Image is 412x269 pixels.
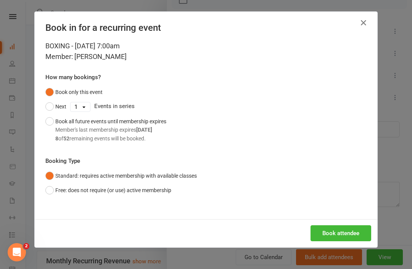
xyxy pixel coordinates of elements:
[45,156,80,166] label: Booking Type
[55,134,166,143] div: of remaining events will be booked.
[45,169,197,183] button: Standard: requires active membership with available classes
[45,99,367,114] div: Events in series
[45,73,101,82] label: How many bookings?
[55,126,166,134] div: Member's last membership expires
[55,135,58,142] strong: 8
[8,243,26,261] iframe: Intercom live chat
[23,243,29,249] span: 2
[45,85,103,99] button: Book only this event
[63,135,69,142] strong: 52
[45,22,367,33] h4: Book in for a recurring event
[45,114,166,146] button: Book all future events until membership expiresMember's last membership expires[DATE]8of52remaini...
[357,17,370,29] button: Close
[136,127,152,133] strong: [DATE]
[45,41,367,62] div: BOXING - [DATE] 7:00am Member: [PERSON_NAME]
[311,225,371,241] button: Book attendee
[55,117,166,143] div: Book all future events until membership expires
[45,183,171,197] button: Free: does not require (or use) active membership
[45,99,66,114] button: Next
